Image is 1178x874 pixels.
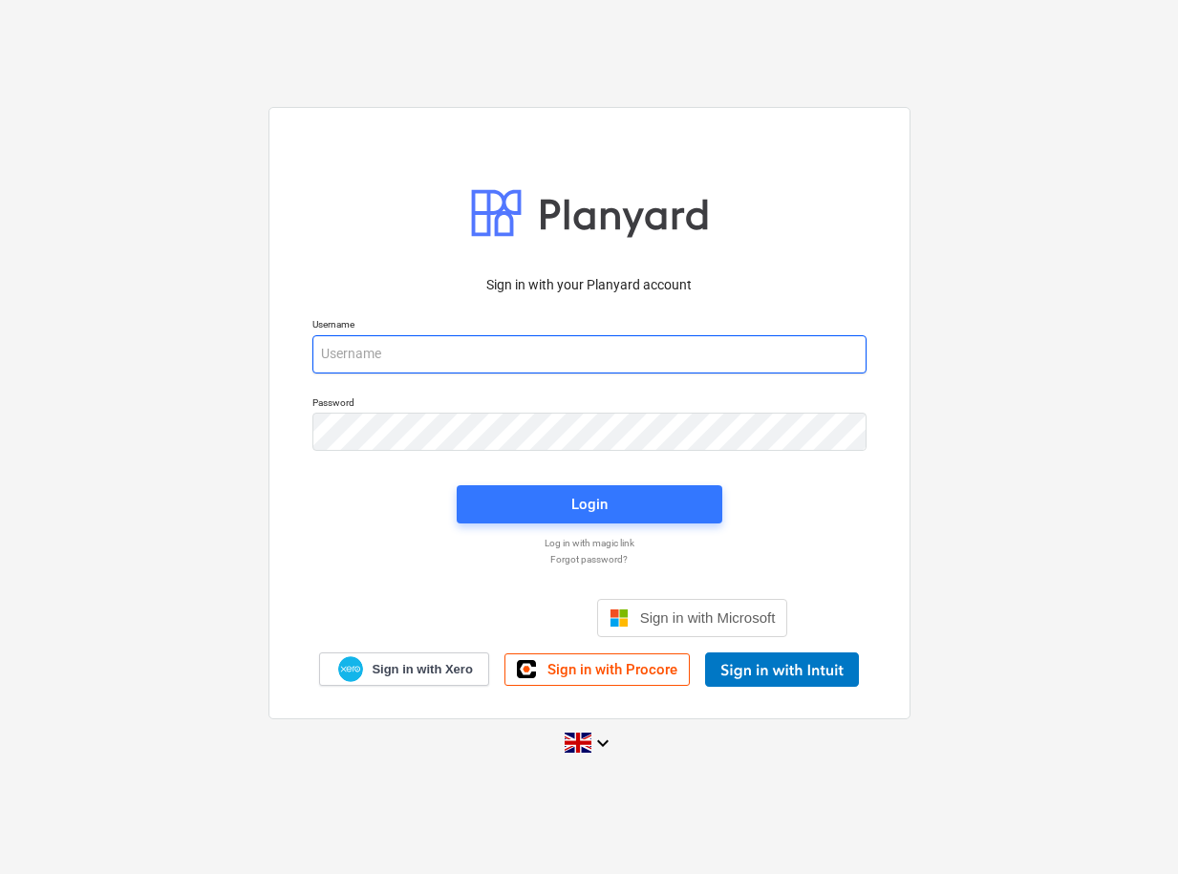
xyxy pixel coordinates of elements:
a: Log in with magic link [303,537,876,549]
i: keyboard_arrow_down [591,732,614,755]
span: Sign in with Procore [547,661,677,678]
iframe: Sign in with Google Button [381,597,591,639]
a: Sign in with Procore [504,653,690,686]
img: Microsoft logo [610,608,629,628]
p: Sign in with your Planyard account [312,275,867,295]
p: Password [312,396,867,413]
input: Username [312,335,867,373]
div: Login [571,492,608,517]
button: Login [457,485,722,523]
span: Sign in with Xero [372,661,472,678]
p: Username [312,318,867,334]
a: Sign in with Xero [319,652,489,686]
img: Xero logo [338,656,363,682]
span: Sign in with Microsoft [640,609,776,626]
a: Forgot password? [303,553,876,565]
